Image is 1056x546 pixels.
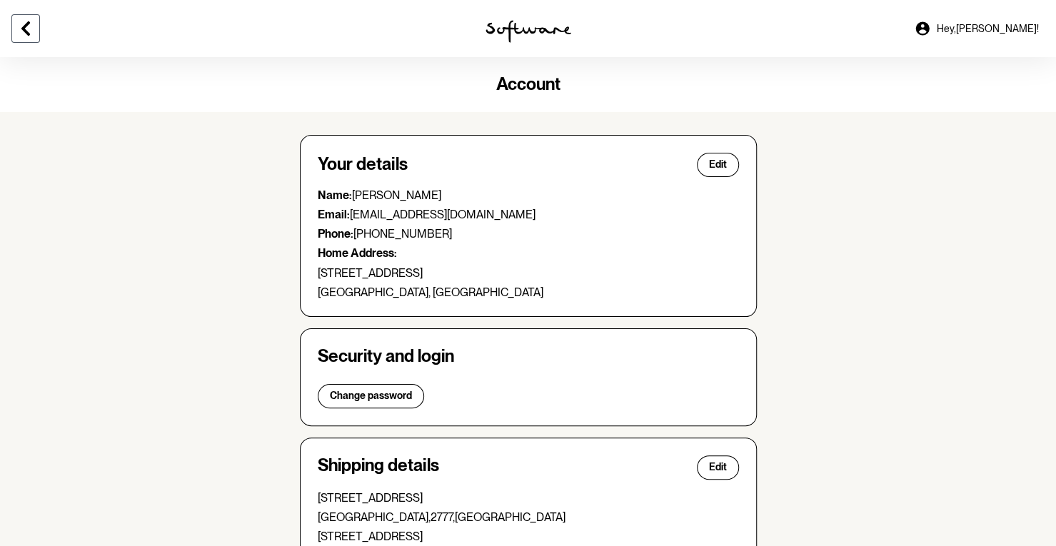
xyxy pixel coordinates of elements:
[709,158,727,171] span: Edit
[330,390,412,402] span: Change password
[697,153,739,177] button: Edit
[318,346,739,367] h4: Security and login
[318,227,739,241] p: [PHONE_NUMBER]
[318,285,739,299] p: [GEOGRAPHIC_DATA], [GEOGRAPHIC_DATA]
[318,208,739,221] p: [EMAIL_ADDRESS][DOMAIN_NAME]
[318,491,739,505] p: [STREET_ADDRESS]
[905,11,1047,46] a: Hey,[PERSON_NAME]!
[486,20,571,43] img: software logo
[318,266,739,280] p: [STREET_ADDRESS]
[318,188,352,202] strong: Name:
[318,188,739,202] p: [PERSON_NAME]
[318,530,739,543] p: [STREET_ADDRESS]
[318,154,408,175] h4: Your details
[937,23,1039,35] span: Hey, [PERSON_NAME] !
[318,227,353,241] strong: Phone:
[318,246,397,260] strong: Home Address:
[318,510,739,524] p: [GEOGRAPHIC_DATA] , 2777 , [GEOGRAPHIC_DATA]
[697,455,739,480] button: Edit
[318,384,424,408] button: Change password
[496,74,560,94] span: Account
[318,208,350,221] strong: Email:
[709,461,727,473] span: Edit
[318,455,439,480] h4: Shipping details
